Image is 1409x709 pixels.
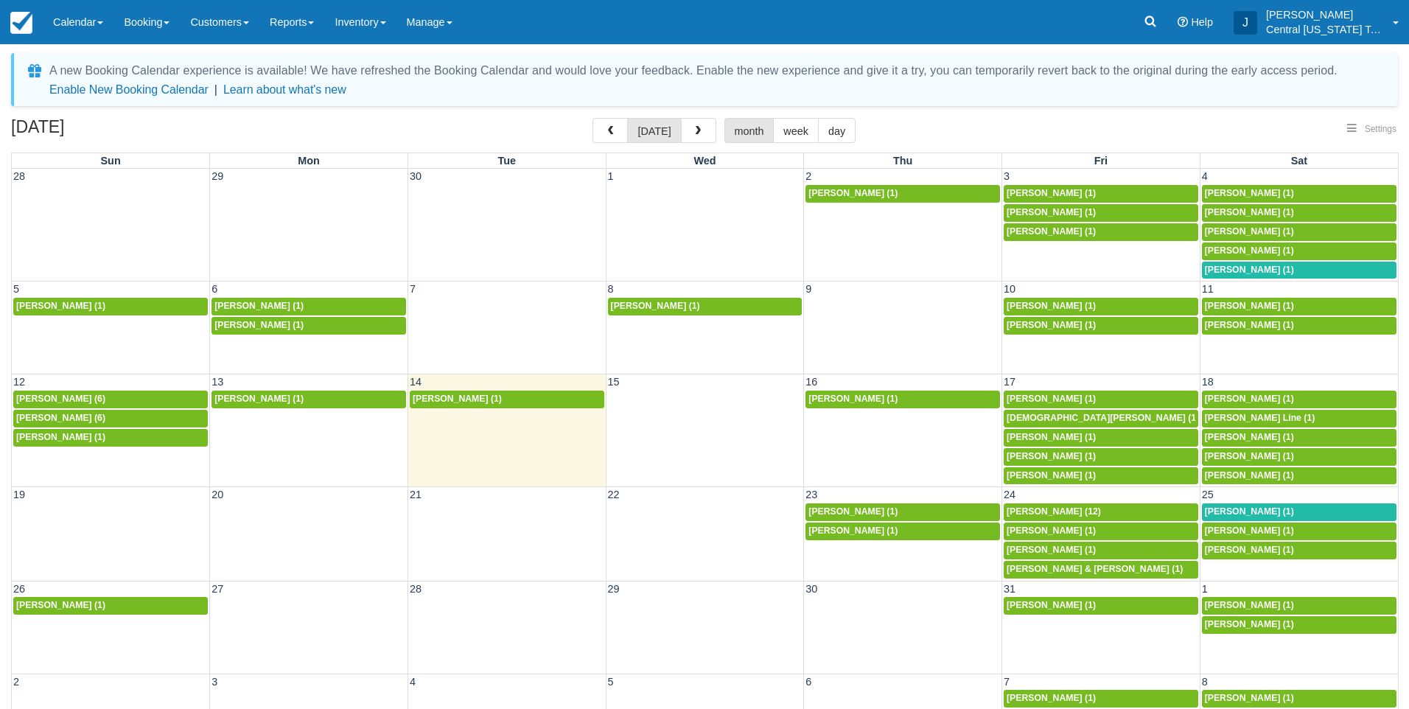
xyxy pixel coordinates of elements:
[214,320,304,330] span: [PERSON_NAME] (1)
[1004,523,1198,540] a: [PERSON_NAME] (1)
[1200,170,1209,182] span: 4
[1202,597,1396,615] a: [PERSON_NAME] (1)
[12,583,27,595] span: 26
[1200,489,1215,500] span: 25
[1202,391,1396,408] a: [PERSON_NAME] (1)
[1007,600,1096,610] span: [PERSON_NAME] (1)
[214,83,217,96] span: |
[1205,432,1294,442] span: [PERSON_NAME] (1)
[1004,204,1198,222] a: [PERSON_NAME] (1)
[804,676,813,688] span: 6
[1266,22,1384,37] p: Central [US_STATE] Tours
[1004,317,1198,335] a: [PERSON_NAME] (1)
[1202,185,1396,203] a: [PERSON_NAME] (1)
[210,283,219,295] span: 6
[210,489,225,500] span: 20
[408,583,423,595] span: 28
[808,188,898,198] span: [PERSON_NAME] (1)
[298,155,320,167] span: Mon
[413,394,502,404] span: [PERSON_NAME] (1)
[211,391,406,408] a: [PERSON_NAME] (1)
[1202,616,1396,634] a: [PERSON_NAME] (1)
[804,170,813,182] span: 2
[1365,124,1396,134] span: Settings
[12,489,27,500] span: 19
[1205,188,1294,198] span: [PERSON_NAME] (1)
[1234,11,1257,35] div: J
[16,394,105,404] span: [PERSON_NAME] (6)
[1007,413,1199,423] span: [DEMOGRAPHIC_DATA][PERSON_NAME] (1)
[606,376,621,388] span: 15
[724,118,775,143] button: month
[1205,545,1294,555] span: [PERSON_NAME] (1)
[1205,600,1294,610] span: [PERSON_NAME] (1)
[1004,690,1198,708] a: [PERSON_NAME] (1)
[498,155,517,167] span: Tue
[408,170,423,182] span: 30
[1094,155,1108,167] span: Fri
[12,376,27,388] span: 12
[1202,410,1396,427] a: [PERSON_NAME] Line (1)
[211,298,406,315] a: [PERSON_NAME] (1)
[1007,451,1096,461] span: [PERSON_NAME] (1)
[1002,170,1011,182] span: 3
[808,394,898,404] span: [PERSON_NAME] (1)
[1007,545,1096,555] span: [PERSON_NAME] (1)
[606,170,615,182] span: 1
[1338,119,1405,140] button: Settings
[1004,391,1198,408] a: [PERSON_NAME] (1)
[101,155,121,167] span: Sun
[49,83,209,97] button: Enable New Booking Calendar
[1291,155,1307,167] span: Sat
[223,83,346,96] a: Learn about what's new
[1002,283,1017,295] span: 10
[773,118,819,143] button: week
[1200,676,1209,688] span: 8
[408,489,423,500] span: 21
[1002,583,1017,595] span: 31
[804,489,819,500] span: 23
[1004,298,1198,315] a: [PERSON_NAME] (1)
[1007,188,1096,198] span: [PERSON_NAME] (1)
[1202,298,1396,315] a: [PERSON_NAME] (1)
[1004,467,1198,485] a: [PERSON_NAME] (1)
[12,170,27,182] span: 28
[611,301,700,311] span: [PERSON_NAME] (1)
[1202,503,1396,521] a: [PERSON_NAME] (1)
[210,676,219,688] span: 3
[408,676,417,688] span: 4
[1200,583,1209,595] span: 1
[1002,676,1011,688] span: 7
[1202,448,1396,466] a: [PERSON_NAME] (1)
[606,489,621,500] span: 22
[1205,506,1294,517] span: [PERSON_NAME] (1)
[1205,619,1294,629] span: [PERSON_NAME] (1)
[804,376,819,388] span: 16
[1202,317,1396,335] a: [PERSON_NAME] (1)
[1202,542,1396,559] a: [PERSON_NAME] (1)
[214,301,304,311] span: [PERSON_NAME] (1)
[606,583,621,595] span: 29
[1202,429,1396,447] a: [PERSON_NAME] (1)
[408,376,423,388] span: 14
[1004,597,1198,615] a: [PERSON_NAME] (1)
[211,317,406,335] a: [PERSON_NAME] (1)
[13,298,208,315] a: [PERSON_NAME] (1)
[12,676,21,688] span: 2
[214,394,304,404] span: [PERSON_NAME] (1)
[1205,413,1315,423] span: [PERSON_NAME] Line (1)
[16,413,105,423] span: [PERSON_NAME] (6)
[805,503,1000,521] a: [PERSON_NAME] (1)
[1004,542,1198,559] a: [PERSON_NAME] (1)
[13,391,208,408] a: [PERSON_NAME] (6)
[1007,693,1096,703] span: [PERSON_NAME] (1)
[808,525,898,536] span: [PERSON_NAME] (1)
[606,676,615,688] span: 5
[1004,410,1198,427] a: [DEMOGRAPHIC_DATA][PERSON_NAME] (1)
[1205,265,1294,275] span: [PERSON_NAME] (1)
[1178,17,1188,27] i: Help
[1002,376,1017,388] span: 17
[16,600,105,610] span: [PERSON_NAME] (1)
[1200,376,1215,388] span: 18
[1205,693,1294,703] span: [PERSON_NAME] (1)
